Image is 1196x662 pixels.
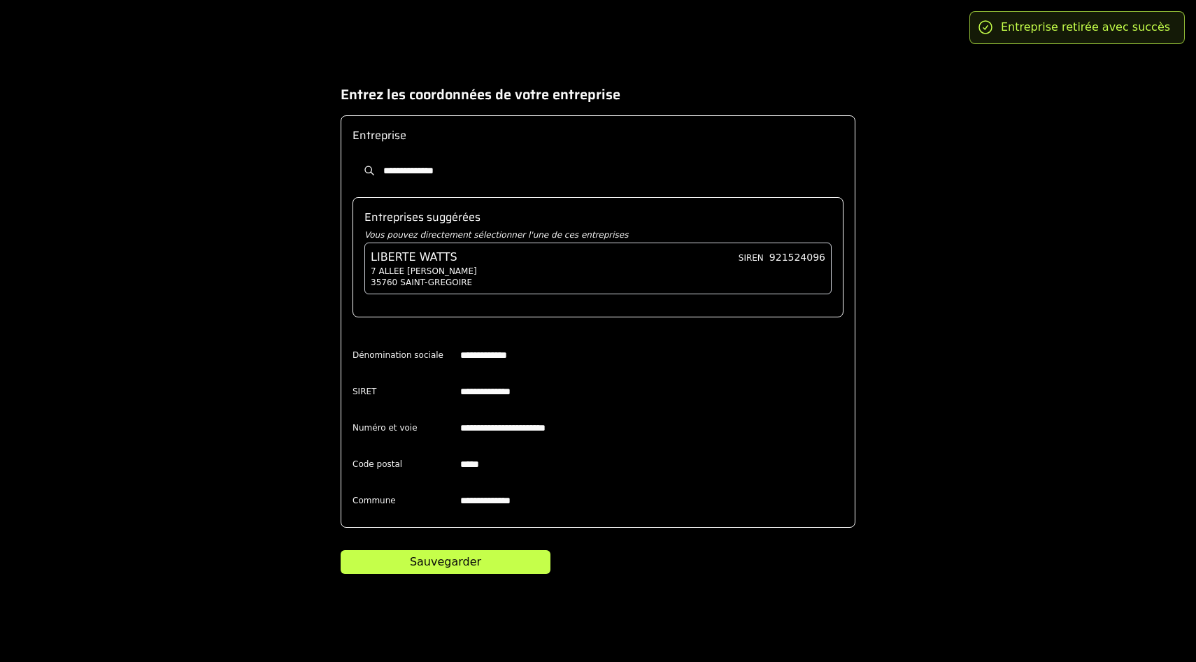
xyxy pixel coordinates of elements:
[739,252,764,264] span: SIREN
[353,459,443,470] label: Code postal
[371,266,477,277] span: 7 ALLEE [PERSON_NAME]
[341,85,855,104] h1: Entrez les coordonnées de votre entreprise
[400,277,472,288] span: SAINT-GREGOIRE
[371,277,397,288] span: 35760
[364,209,832,226] h2: Entreprises suggérées
[341,550,550,574] button: Sauvegarder
[353,495,443,506] label: Commune
[769,250,825,264] span: 921524096
[410,554,481,570] div: Sauvegarder
[364,230,628,240] i: Vous pouvez directement sélectionner l'une de ces entreprises
[1001,20,1170,35] div: Entreprise retirée avec succès
[353,350,443,361] label: Dénomination sociale
[371,249,471,266] span: LIBERTE WATTS
[353,422,443,433] label: Numéro et voie
[353,127,843,144] h2: Entreprise
[353,386,443,397] label: SIRET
